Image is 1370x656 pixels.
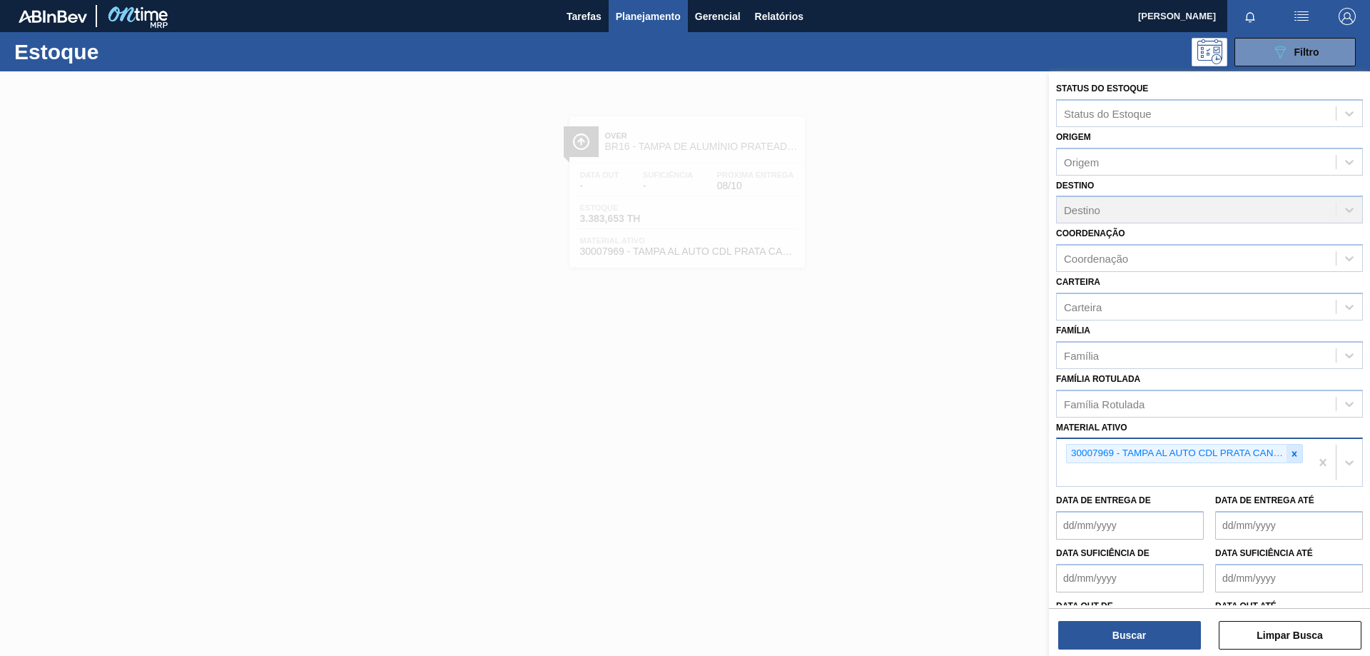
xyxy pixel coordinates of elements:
img: Logout [1339,8,1356,25]
div: 30007969 - TAMPA AL AUTO CDL PRATA CANPACK [1067,445,1287,463]
input: dd/mm/yyyy [1215,511,1363,540]
span: Relatórios [755,8,803,25]
label: Data suficiência de [1056,548,1150,558]
label: Data out de [1056,601,1113,611]
span: Planejamento [616,8,681,25]
input: dd/mm/yyyy [1215,564,1363,592]
span: Gerencial [695,8,741,25]
span: Tarefas [567,8,602,25]
h1: Estoque [14,44,228,60]
label: Material ativo [1056,423,1127,433]
div: Pogramando: nenhum usuário selecionado [1192,38,1227,66]
button: Filtro [1234,38,1356,66]
label: Data de Entrega de [1056,495,1151,505]
label: Família Rotulada [1056,374,1140,384]
div: Status do Estoque [1064,107,1152,119]
img: userActions [1293,8,1310,25]
div: Origem [1064,156,1099,168]
div: Família [1064,349,1099,361]
label: Carteira [1056,277,1100,287]
input: dd/mm/yyyy [1056,564,1204,592]
div: Coordenação [1064,253,1128,265]
img: TNhmsLtSVTkK8tSr43FrP2fwEKptu5GPRR3wAAAABJRU5ErkJggg== [19,10,87,23]
label: Data out até [1215,601,1277,611]
label: Família [1056,326,1090,335]
label: Coordenação [1056,228,1125,238]
input: dd/mm/yyyy [1056,511,1204,540]
label: Destino [1056,181,1094,191]
label: Data suficiência até [1215,548,1313,558]
label: Origem [1056,132,1091,142]
div: Família Rotulada [1064,398,1145,410]
span: Filtro [1294,46,1319,58]
label: Status do Estoque [1056,84,1148,94]
label: Data de Entrega até [1215,495,1314,505]
div: Carteira [1064,301,1102,313]
button: Notificações [1227,6,1273,26]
